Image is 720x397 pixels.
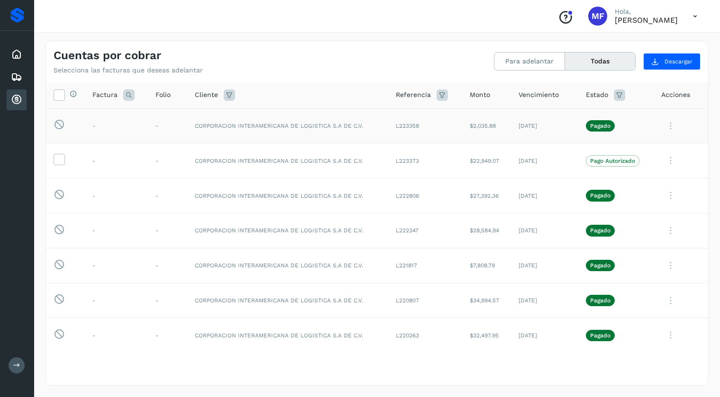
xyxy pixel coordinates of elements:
td: - [148,108,187,143]
p: Pagado [590,262,611,269]
div: Embarques [7,67,27,88]
p: Pagado [590,227,611,234]
button: Para adelantar [494,53,565,70]
button: Todas [565,53,635,70]
td: [DATE] [511,283,578,318]
td: - [148,178,187,213]
span: Factura [92,90,118,100]
span: Folio [155,90,171,100]
td: - [85,283,148,318]
td: CORPORACION INTERAMERICANA DE LOGISTICA S.A DE C.V. [187,108,388,143]
td: - [148,143,187,178]
span: Descargar [665,57,693,66]
td: CORPORACION INTERAMERICANA DE LOGISTICA S.A DE C.V. [187,143,388,178]
span: Vencimiento [519,90,559,100]
p: Pagado [590,192,611,199]
p: MONICA FONTES CHAVEZ [615,16,678,25]
td: - [85,318,148,353]
span: Cliente [195,90,218,100]
td: L223358 [388,108,462,143]
p: Pagado [590,297,611,304]
span: Estado [586,90,608,100]
td: $7,808.79 [462,248,511,283]
td: $34,994.57 [462,283,511,318]
td: - [85,143,148,178]
td: $22,949.07 [462,143,511,178]
td: [DATE] [511,248,578,283]
span: Monto [470,90,490,100]
div: Cuentas por cobrar [7,89,27,110]
td: [DATE] [511,178,578,213]
p: Hola, [615,8,678,16]
td: [DATE] [511,108,578,143]
td: L222347 [388,213,462,248]
p: Pago Autorizado [590,158,635,164]
td: L220263 [388,318,462,353]
td: - [85,248,148,283]
td: - [148,318,187,353]
p: Pagado [590,123,611,129]
button: Descargar [643,53,701,70]
div: Inicio [7,44,27,65]
td: L223373 [388,143,462,178]
td: $2,035.88 [462,108,511,143]
td: [DATE] [511,213,578,248]
td: L221817 [388,248,462,283]
td: CORPORACION INTERAMERICANA DE LOGISTICA S.A DE C.V. [187,318,388,353]
span: Acciones [661,90,690,100]
td: CORPORACION INTERAMERICANA DE LOGISTICA S.A DE C.V. [187,213,388,248]
td: - [148,283,187,318]
td: - [148,213,187,248]
td: CORPORACION INTERAMERICANA DE LOGISTICA S.A DE C.V. [187,248,388,283]
td: - [85,108,148,143]
td: L222806 [388,178,462,213]
td: CORPORACION INTERAMERICANA DE LOGISTICA S.A DE C.V. [187,283,388,318]
p: Pagado [590,332,611,339]
td: [DATE] [511,318,578,353]
p: Selecciona las facturas que deseas adelantar [54,66,203,74]
td: [DATE] [511,143,578,178]
span: Referencia [396,90,431,100]
td: - [85,178,148,213]
td: L220807 [388,283,462,318]
td: $28,584.94 [462,213,511,248]
td: CORPORACION INTERAMERICANA DE LOGISTICA S.A DE C.V. [187,178,388,213]
td: $27,392.36 [462,178,511,213]
td: $32,497.95 [462,318,511,353]
td: - [85,213,148,248]
td: - [148,248,187,283]
h4: Cuentas por cobrar [54,49,161,62]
